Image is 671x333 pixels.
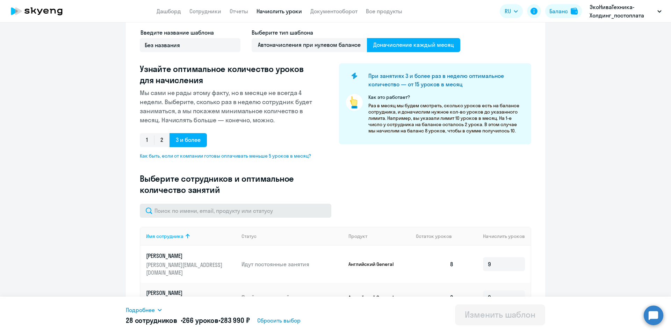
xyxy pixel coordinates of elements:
[590,3,655,20] p: ЭкоНиваТехника-Холдинг_постоплата 2025 год, ЭКОНИВАТЕХНИКА-ХОЛДИНГ, ООО
[169,133,207,147] span: 3 и более
[367,38,460,52] span: Доначисление каждый месяц
[545,4,582,18] button: Балансbalance
[252,28,460,37] h4: Выберите тип шаблона
[146,252,236,276] a: [PERSON_NAME][PERSON_NAME][EMAIL_ADDRESS][DOMAIN_NAME]
[348,233,411,239] div: Продукт
[189,8,221,15] a: Сотрудники
[549,7,568,15] div: Баланс
[154,133,169,147] span: 2
[459,227,531,246] th: Начислить уроков
[241,260,343,268] p: Идут постоянные занятия
[140,133,154,147] span: 1
[465,309,535,320] div: Изменить шаблон
[182,316,218,325] span: 266 уроков
[416,233,459,239] div: Остаток уроков
[368,94,524,100] p: Как это работает?
[126,316,250,325] h5: 28 сотрудников • •
[571,8,578,15] img: balance
[146,261,224,276] p: [PERSON_NAME][EMAIL_ADDRESS][DOMAIN_NAME]
[505,7,511,15] span: RU
[410,246,459,283] td: 8
[140,38,240,52] input: Без названия
[140,173,317,195] h3: Выберите сотрудников и оптимальное количество занятий
[241,294,343,301] p: Пройден вводный урок
[146,289,224,297] p: [PERSON_NAME]
[500,4,523,18] button: RU
[146,233,183,239] div: Имя сотрудника
[140,63,317,86] h3: Узнайте оптимальное количество уроков для начисления
[146,289,236,306] a: [PERSON_NAME][EMAIL_ADDRESS][DOMAIN_NAME]
[252,38,367,52] span: Автоначисления при нулевом балансе
[157,8,181,15] a: Дашборд
[455,304,545,325] button: Изменить шаблон
[146,252,224,260] p: [PERSON_NAME]
[146,233,236,239] div: Имя сотрудника
[140,153,317,159] span: Как быть, если от компании готовы оплачивать меньше 5 уроков в месяц?
[348,294,401,301] p: Английский General
[366,8,402,15] a: Все продукты
[140,29,214,36] span: Введите название шаблона
[140,204,331,218] input: Поиск по имени, email, продукту или статусу
[310,8,358,15] a: Документооборот
[348,233,367,239] div: Продукт
[140,88,317,125] p: Мы сами не рады этому факту, но в месяце не всегда 4 недели. Выберите, сколько раз в неделю сотру...
[368,102,524,134] p: Раз в месяц мы будем смотреть, сколько уроков есть на балансе сотрудника, и доначислим нужное кол...
[416,233,452,239] span: Остаток уроков
[346,94,363,111] img: pointer-circle
[241,233,257,239] div: Статус
[586,3,665,20] button: ЭкоНиваТехника-Холдинг_постоплата 2025 год, ЭКОНИВАТЕХНИКА-ХОЛДИНГ, ООО
[348,261,401,267] p: Английский General
[368,72,519,88] h4: При занятиях 3 и более раз в неделю оптимальное количество — от 15 уроков в месяц
[126,306,155,314] span: Подробнее
[230,8,248,15] a: Отчеты
[257,8,302,15] a: Начислить уроки
[410,283,459,312] td: 8
[241,233,343,239] div: Статус
[257,316,301,325] span: Сбросить выбор
[221,316,250,325] span: 283 990 ₽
